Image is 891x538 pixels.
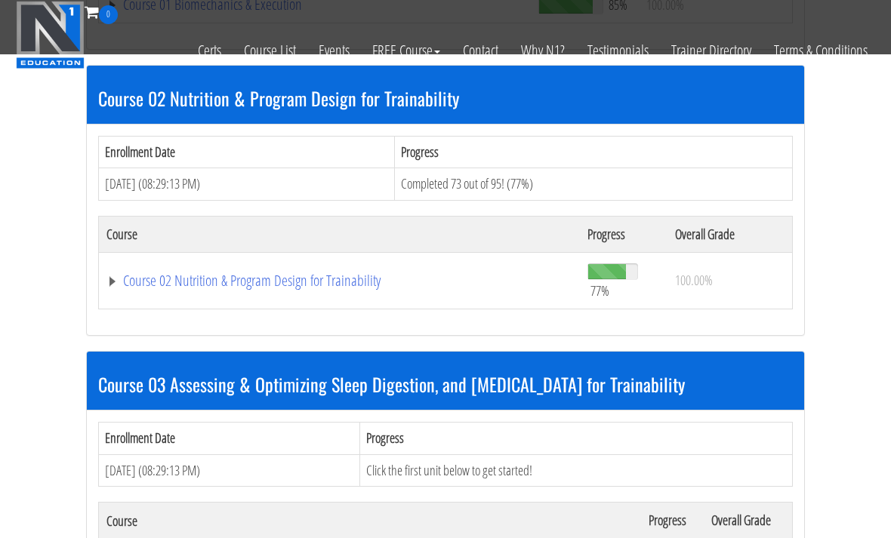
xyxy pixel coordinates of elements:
th: Progress [580,216,667,252]
th: Course [99,216,580,252]
a: Course 02 Nutrition & Program Design for Trainability [106,273,572,288]
a: Testimonials [576,24,660,77]
td: [DATE] (08:29:13 PM) [99,454,360,487]
th: Enrollment Date [99,422,360,454]
a: Course List [233,24,307,77]
th: Progress [395,136,793,168]
th: Overall Grade [667,216,792,252]
a: Events [307,24,361,77]
a: Trainer Directory [660,24,763,77]
span: 77% [590,282,609,299]
th: Enrollment Date [99,136,395,168]
a: Certs [187,24,233,77]
a: Why N1? [510,24,576,77]
th: Progress [359,422,792,454]
td: Click the first unit below to get started! [359,454,792,487]
span: 0 [99,5,118,24]
a: 0 [85,2,118,22]
td: Completed 73 out of 95! (77%) [395,168,793,201]
td: [DATE] (08:29:13 PM) [99,168,395,201]
td: 100.00% [667,252,792,309]
h3: Course 02 Nutrition & Program Design for Trainability [98,88,793,108]
a: Contact [452,24,510,77]
a: FREE Course [361,24,452,77]
h3: Course 03 Assessing & Optimizing Sleep Digestion, and [MEDICAL_DATA] for Trainability [98,374,793,394]
img: n1-education [16,1,85,69]
a: Terms & Conditions [763,24,879,77]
